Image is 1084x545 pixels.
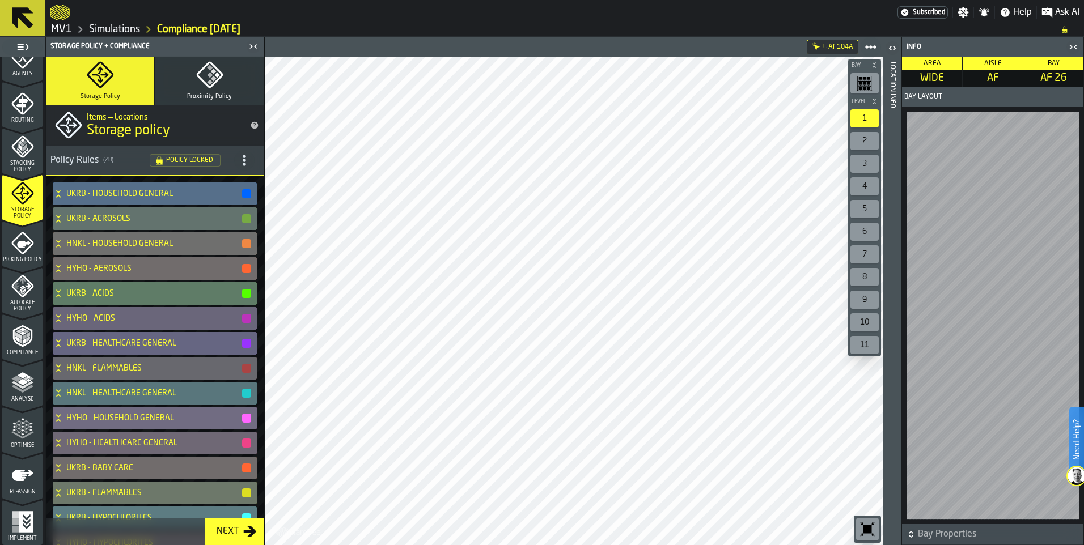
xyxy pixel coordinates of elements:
[66,214,241,223] h4: UKRB - AEROSOLS
[53,282,252,305] div: UKRB - ACIDS
[2,500,43,545] li: menu Implement
[66,264,241,273] h4: HYHO - AEROSOLS
[965,72,1021,84] span: AF
[2,350,43,356] span: Compliance
[1055,6,1079,19] span: Ask AI
[242,414,251,423] button: button-
[2,35,43,80] li: menu Agents
[242,214,251,223] button: button-
[848,288,881,311] div: button-toolbar-undefined
[848,175,881,198] div: button-toolbar-undefined
[2,160,43,173] span: Stacking Policy
[902,524,1083,544] button: button-
[850,109,879,127] div: 1
[2,117,43,124] span: Routing
[848,311,881,334] div: button-toolbar-undefined
[902,37,1083,57] header: Info
[2,314,43,359] li: menu Compliance
[848,96,881,107] button: button-
[1065,40,1081,54] label: button-toggle-Close me
[242,513,251,522] button: button-
[87,122,170,140] span: Storage policy
[53,482,252,504] div: UKRB - FLAMMABLES
[2,174,43,220] li: menu Storage Policy
[2,535,43,542] span: Implement
[242,264,251,273] button: button-
[66,463,241,472] h4: UKRB - BABY CARE
[850,200,879,218] div: 5
[848,130,881,152] div: button-toolbar-undefined
[2,453,43,499] li: menu Re-assign
[53,182,252,205] div: UKRB - HOUSEHOLD GENERAL
[897,6,948,19] a: link-to-/wh/i/3ccf57d1-1e0c-4a81-a3bb-c2011c5f0d50/settings/billing
[2,300,43,312] span: Allocate Policy
[53,232,252,255] div: HNKL - HOUSEHOLD GENERAL
[53,257,252,280] div: HYHO - AEROSOLS
[897,6,948,19] div: Menu Subscription
[2,221,43,266] li: menu Picking Policy
[850,132,879,150] div: 2
[828,43,853,51] span: AF104A
[918,527,1081,541] span: Bay Properties
[50,23,1079,36] nav: Breadcrumb
[1026,72,1081,84] span: AF 26
[46,146,264,176] h3: title-section-[object Object]
[2,82,43,127] li: menu Routing
[81,93,120,100] span: Storage Policy
[2,442,43,449] span: Optimise
[53,332,252,355] div: UKRB - HEALTHCARE GENERAL
[1048,60,1060,67] span: Bay
[242,289,251,298] button: button-
[995,6,1036,19] label: button-toggle-Help
[848,220,881,243] div: button-toolbar-undefined
[242,364,251,373] button: button-
[850,336,879,354] div: 11
[883,37,901,545] header: Location Info
[66,364,241,373] h4: HNKL - FLAMMABLES
[884,39,900,59] label: button-toggle-Open
[848,334,881,356] div: button-toolbar-undefined
[53,457,252,479] div: UKRB - BABY CARE
[1037,6,1084,19] label: button-toggle-Ask AI
[2,128,43,173] li: menu Stacking Policy
[849,62,869,69] span: Bay
[1013,6,1032,19] span: Help
[66,339,241,348] h4: UKRB - HEALTHCARE GENERAL
[51,23,72,36] a: link-to-/wh/i/3ccf57d1-1e0c-4a81-a3bb-c2011c5f0d50
[66,513,241,522] h4: UKRB - HYPOCHLORITES
[848,152,881,175] div: button-toolbar-undefined
[103,156,113,164] span: ( 28 )
[848,107,881,130] div: button-toolbar-undefined
[150,154,221,167] div: status-Policy Locked
[212,525,243,538] div: Next
[2,360,43,406] li: menu Analyse
[2,489,43,495] span: Re-assign
[242,339,251,348] button: button-
[854,516,881,543] div: button-toolbar-undefined
[242,438,251,448] button: button-
[2,257,43,263] span: Picking Policy
[242,189,251,198] button: button-
[904,93,942,101] span: Bay Layout
[974,7,994,18] label: button-toggle-Notifications
[888,59,896,542] div: Location Info
[53,407,252,429] div: HYHO - HOUSEHOLD GENERAL
[2,71,43,77] span: Agents
[1070,408,1083,471] label: Need Help?
[66,488,241,497] h4: UKRB - FLAMMABLES
[913,8,945,16] span: Subscribed
[46,37,264,57] header: Storage Policy + Compliance
[850,291,879,309] div: 9
[267,520,331,543] a: logo-header
[53,506,252,529] div: UKRB - HYPOCHLORITES
[242,389,251,398] button: button-
[87,110,241,122] h2: Sub Title
[53,207,252,230] div: UKRB - AEROSOLS
[904,72,960,84] span: WIDE
[812,42,821,52] div: Hide filter
[89,23,140,36] a: link-to-/wh/i/3ccf57d1-1e0c-4a81-a3bb-c2011c5f0d50
[187,93,232,100] span: Proximity Policy
[2,407,43,452] li: menu Optimise
[953,7,973,18] label: button-toggle-Settings
[858,520,876,538] svg: Reset zoom and position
